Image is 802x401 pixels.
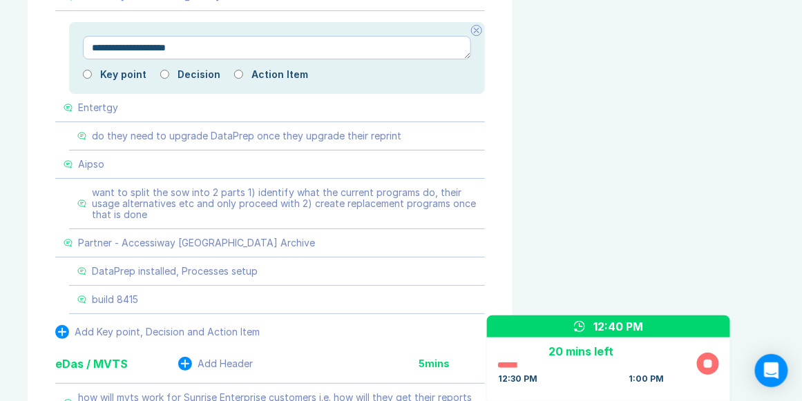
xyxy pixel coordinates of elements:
div: DataPrep installed, Processes setup [92,266,258,277]
div: 5 mins [419,358,485,369]
div: 12:30 PM [498,373,537,384]
div: 20 mins left [498,343,664,360]
div: 12:40 PM [593,318,643,335]
div: 1:00 PM [629,373,664,384]
div: Partner - Accessiway [GEOGRAPHIC_DATA] Archive [78,237,315,248]
div: Entertgy [78,102,118,113]
div: Open Intercom Messenger [755,354,788,387]
div: Add Key point, Decision and Action Item [75,326,260,338]
div: build 8415 [92,294,138,305]
div: eDas / MVTS [55,355,128,372]
div: Add Header [198,358,253,369]
label: Decision [178,69,220,80]
button: Add Key point, Decision and Action Item [55,325,260,339]
label: Action Item [251,69,308,80]
div: Aipso [78,159,104,170]
button: Add Header [178,357,253,371]
label: Key point [100,69,146,80]
div: do they need to upgrade DataPrep once they upgrade their reprint [92,130,401,141]
div: want to split the sow into 2 parts 1) identify what the current programs do, their usage alternat... [92,187,477,220]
